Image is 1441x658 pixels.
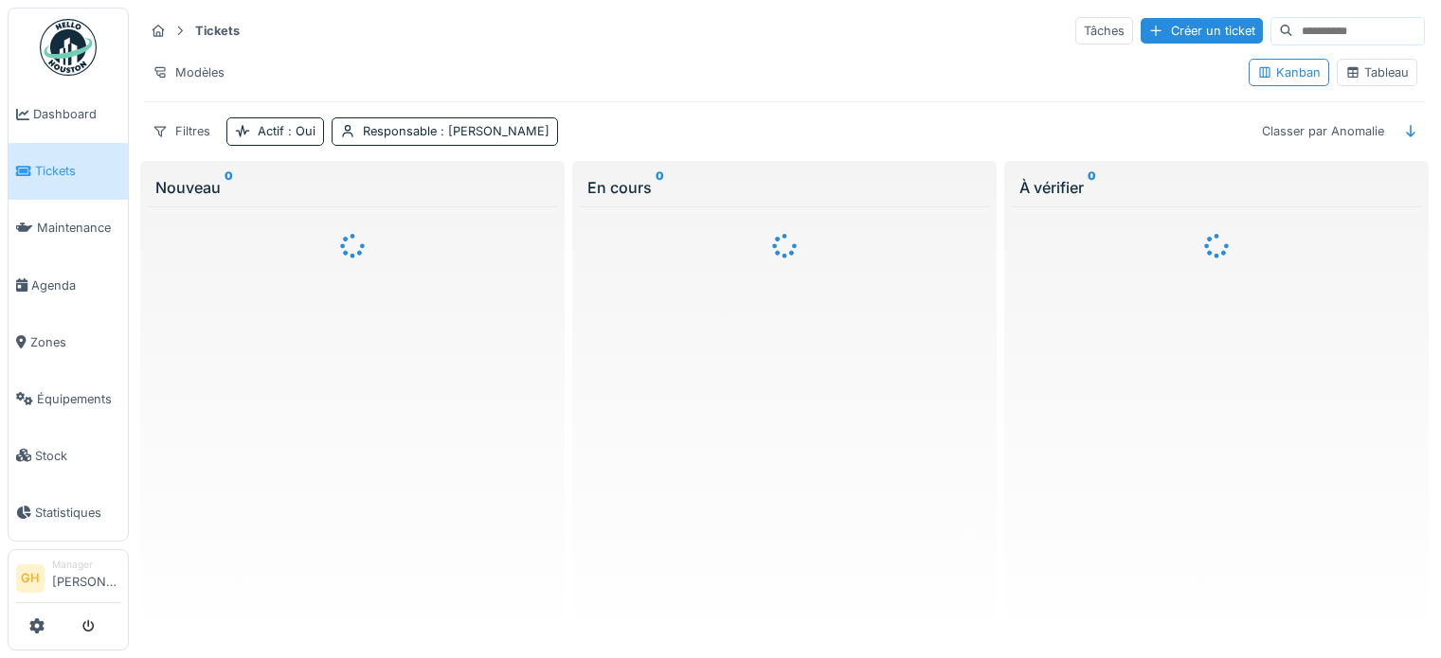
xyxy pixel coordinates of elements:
[9,313,128,370] a: Zones
[37,390,120,408] span: Équipements
[144,59,233,86] div: Modèles
[1257,63,1321,81] div: Kanban
[52,558,120,598] li: [PERSON_NAME]
[284,124,315,138] span: : Oui
[35,504,120,522] span: Statistiques
[9,143,128,200] a: Tickets
[437,124,549,138] span: : [PERSON_NAME]
[1075,17,1133,44] div: Tâches
[188,22,247,40] strong: Tickets
[9,86,128,143] a: Dashboard
[16,564,45,593] li: GH
[35,447,120,465] span: Stock
[30,333,120,351] span: Zones
[1141,18,1263,44] div: Créer un ticket
[1345,63,1409,81] div: Tableau
[33,105,120,123] span: Dashboard
[1019,176,1414,199] div: À vérifier
[1253,117,1393,145] div: Classer par Anomalie
[363,122,549,140] div: Responsable
[37,219,120,237] span: Maintenance
[1088,176,1096,199] sup: 0
[35,162,120,180] span: Tickets
[587,176,982,199] div: En cours
[40,19,97,76] img: Badge_color-CXgf-gQk.svg
[9,200,128,257] a: Maintenance
[31,276,120,294] span: Agenda
[225,176,233,199] sup: 0
[52,558,120,572] div: Manager
[16,558,120,603] a: GH Manager[PERSON_NAME]
[155,176,549,199] div: Nouveau
[144,117,219,145] div: Filtres
[656,176,664,199] sup: 0
[9,484,128,541] a: Statistiques
[258,122,315,140] div: Actif
[9,370,128,427] a: Équipements
[9,257,128,313] a: Agenda
[9,427,128,484] a: Stock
